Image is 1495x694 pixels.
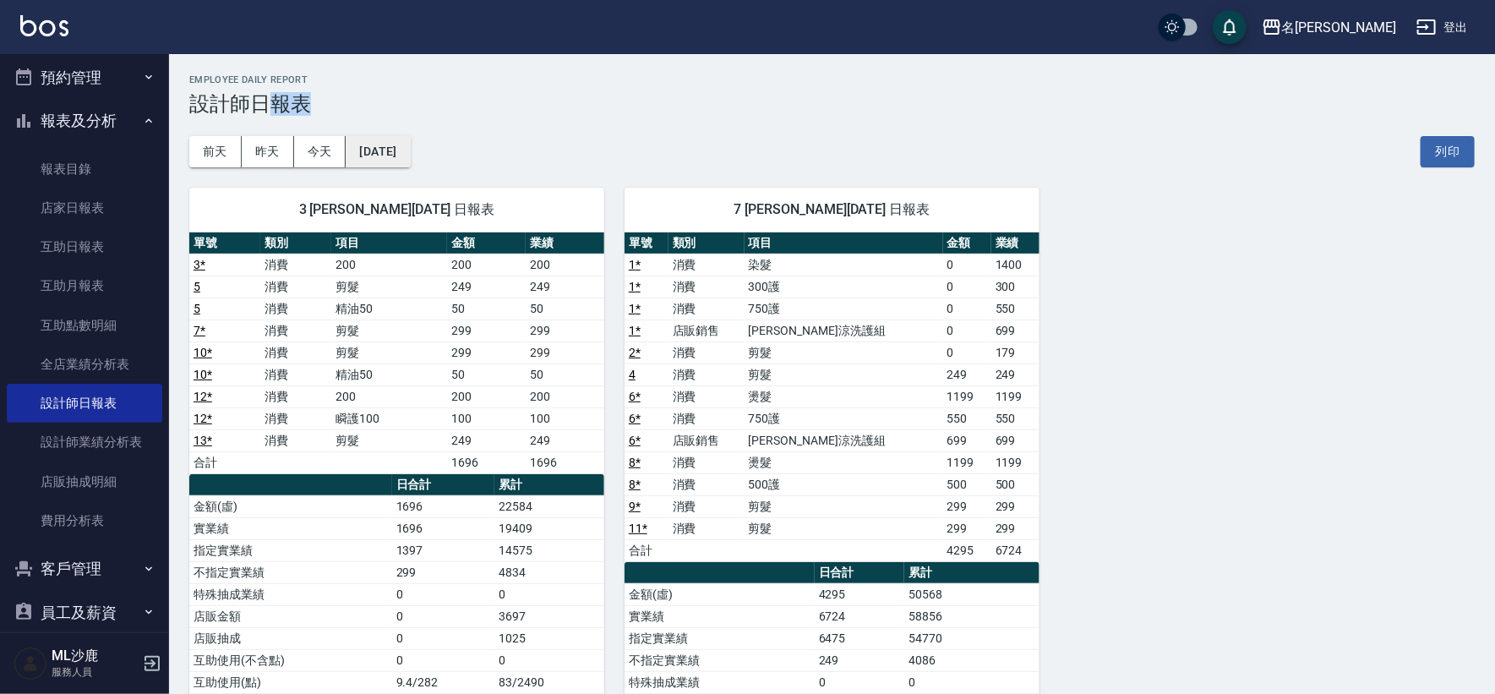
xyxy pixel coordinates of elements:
[526,342,604,363] td: 299
[1282,17,1396,38] div: 名[PERSON_NAME]
[943,407,991,429] td: 550
[189,605,392,627] td: 店販金額
[189,92,1475,116] h3: 設計師日報表
[991,320,1039,342] td: 699
[7,150,162,189] a: 報表目錄
[189,561,392,583] td: 不指定實業績
[447,429,526,451] td: 249
[260,407,331,429] td: 消費
[943,539,991,561] td: 4295
[447,342,526,363] td: 299
[943,451,991,473] td: 1199
[904,649,1039,671] td: 4086
[14,647,47,680] img: Person
[526,363,604,385] td: 50
[991,407,1039,429] td: 550
[331,276,447,298] td: 剪髮
[392,561,495,583] td: 299
[991,232,1039,254] th: 業績
[447,385,526,407] td: 200
[991,298,1039,320] td: 550
[189,232,604,474] table: a dense table
[668,232,745,254] th: 類別
[668,385,745,407] td: 消費
[745,320,943,342] td: [PERSON_NAME]涼洗護組
[526,298,604,320] td: 50
[392,583,495,605] td: 0
[745,363,943,385] td: 剪髮
[815,671,905,693] td: 0
[668,254,745,276] td: 消費
[991,429,1039,451] td: 699
[331,254,447,276] td: 200
[447,298,526,320] td: 50
[260,342,331,363] td: 消費
[991,385,1039,407] td: 1199
[668,517,745,539] td: 消費
[943,254,991,276] td: 0
[526,451,604,473] td: 1696
[526,276,604,298] td: 249
[745,407,943,429] td: 750護
[392,539,495,561] td: 1397
[194,280,200,293] a: 5
[194,302,200,315] a: 5
[668,342,745,363] td: 消費
[629,368,636,381] a: 4
[260,276,331,298] td: 消費
[7,56,162,100] button: 預約管理
[447,407,526,429] td: 100
[745,473,943,495] td: 500護
[494,495,604,517] td: 22584
[904,671,1039,693] td: 0
[815,583,905,605] td: 4295
[331,429,447,451] td: 剪髮
[1213,10,1247,44] button: save
[904,605,1039,627] td: 58856
[494,605,604,627] td: 3697
[904,627,1039,649] td: 54770
[645,201,1019,218] span: 7 [PERSON_NAME][DATE] 日報表
[625,671,815,693] td: 特殊抽成業績
[189,583,392,605] td: 特殊抽成業績
[526,407,604,429] td: 100
[447,232,526,254] th: 金額
[991,517,1039,539] td: 299
[668,298,745,320] td: 消費
[392,605,495,627] td: 0
[668,473,745,495] td: 消費
[189,649,392,671] td: 互助使用(不含點)
[494,583,604,605] td: 0
[745,385,943,407] td: 燙髮
[668,320,745,342] td: 店販銷售
[625,627,815,649] td: 指定實業績
[943,276,991,298] td: 0
[625,232,668,254] th: 單號
[189,671,392,693] td: 互助使用(點)
[494,649,604,671] td: 0
[526,232,604,254] th: 業績
[260,363,331,385] td: 消費
[242,136,294,167] button: 昨天
[745,517,943,539] td: 剪髮
[331,363,447,385] td: 精油50
[260,385,331,407] td: 消費
[625,539,668,561] td: 合計
[331,320,447,342] td: 剪髮
[745,232,943,254] th: 項目
[943,363,991,385] td: 249
[815,562,905,584] th: 日合計
[189,627,392,649] td: 店販抽成
[991,363,1039,385] td: 249
[668,495,745,517] td: 消費
[447,363,526,385] td: 50
[943,517,991,539] td: 299
[1255,10,1403,45] button: 名[PERSON_NAME]
[331,385,447,407] td: 200
[668,363,745,385] td: 消費
[189,539,392,561] td: 指定實業績
[904,583,1039,605] td: 50568
[7,99,162,143] button: 報表及分析
[189,517,392,539] td: 實業績
[7,306,162,345] a: 互助點數明細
